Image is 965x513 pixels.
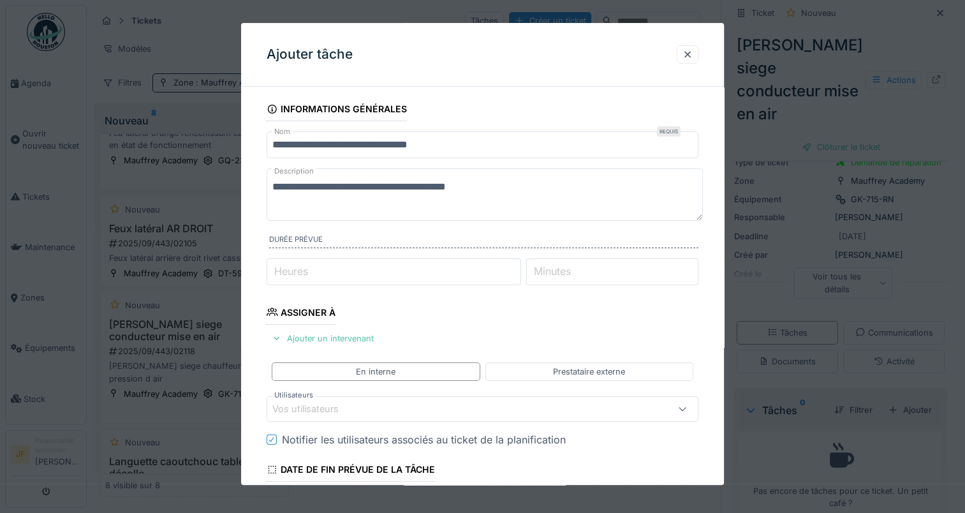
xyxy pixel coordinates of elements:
[272,264,311,279] label: Heures
[267,100,407,121] div: Informations générales
[657,126,681,137] div: Requis
[267,47,353,63] h3: Ajouter tâche
[272,402,357,416] div: Vos utilisateurs
[269,234,698,248] label: Durée prévue
[267,330,379,347] div: Ajouter un intervenant
[272,390,316,401] label: Utilisateurs
[282,432,566,447] div: Notifier les utilisateurs associés au ticket de la planification
[272,126,293,137] label: Nom
[272,163,316,179] label: Description
[356,366,395,378] div: En interne
[267,460,435,482] div: Date de fin prévue de la tâche
[267,303,335,325] div: Assigner à
[531,264,573,279] label: Minutes
[553,366,625,378] div: Prestataire externe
